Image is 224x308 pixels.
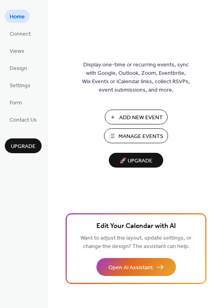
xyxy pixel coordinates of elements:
[109,153,163,168] button: 🚀 Upgrade
[5,138,42,153] button: Upgrade
[108,264,153,272] span: Open AI Assistant
[5,96,27,109] a: Form
[96,258,176,276] button: Open AI Assistant
[5,78,35,92] a: Settings
[10,30,31,38] span: Connect
[104,128,168,143] button: Manage Events
[10,116,37,124] span: Contact Us
[5,44,29,57] a: Views
[10,13,25,21] span: Home
[105,110,168,124] button: Add New Event
[118,132,163,141] span: Manage Events
[10,64,27,73] span: Design
[11,142,36,151] span: Upgrade
[10,47,24,56] span: Views
[96,221,176,232] span: Edit Your Calendar with AI
[5,61,32,74] a: Design
[5,10,30,23] a: Home
[10,82,30,90] span: Settings
[5,113,42,126] a: Contact Us
[119,114,163,122] span: Add New Event
[82,61,190,94] span: Display one-time or recurring events, sync with Google, Outlook, Zoom, Eventbrite, Wix Events or ...
[114,156,158,166] span: 🚀 Upgrade
[10,99,22,107] span: Form
[5,27,36,40] a: Connect
[80,233,192,252] span: Want to adjust the layout, update settings, or change the design? The assistant can help.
